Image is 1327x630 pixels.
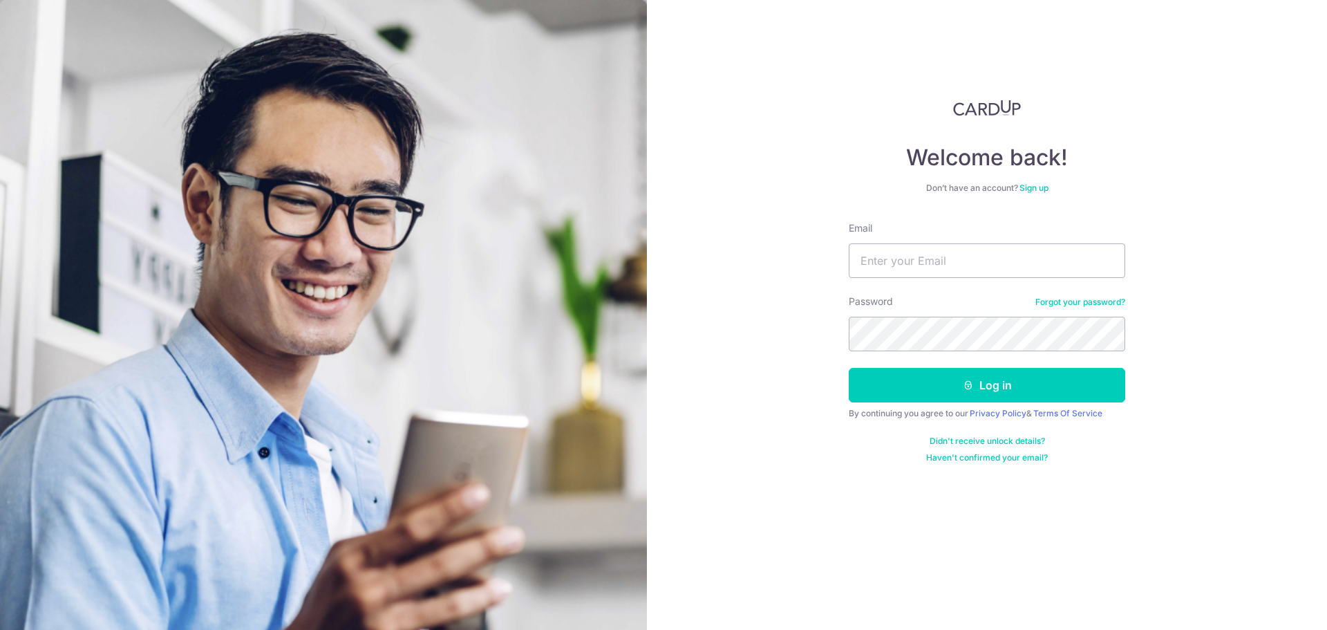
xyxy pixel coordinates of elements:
a: Sign up [1019,183,1048,193]
img: CardUp Logo [953,100,1021,116]
div: Don’t have an account? [849,183,1125,194]
a: Haven't confirmed your email? [926,452,1048,463]
button: Log in [849,368,1125,402]
label: Email [849,221,872,235]
a: Didn't receive unlock details? [930,436,1045,447]
a: Privacy Policy [970,408,1026,418]
input: Enter your Email [849,243,1125,278]
a: Terms Of Service [1033,408,1102,418]
h4: Welcome back! [849,144,1125,172]
a: Forgot your password? [1035,297,1125,308]
div: By continuing you agree to our & [849,408,1125,419]
label: Password [849,295,893,308]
